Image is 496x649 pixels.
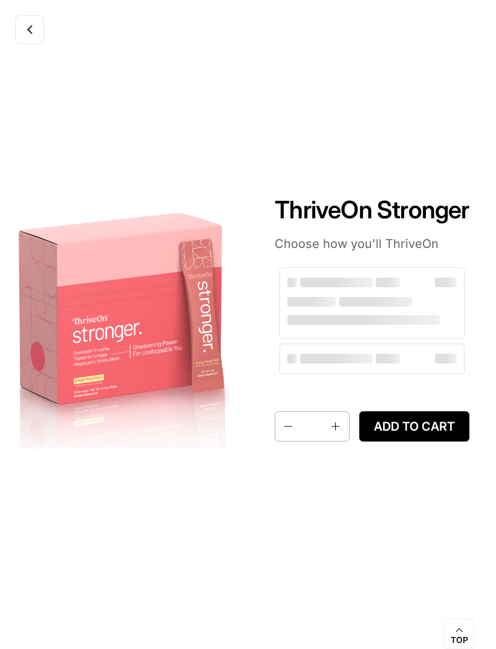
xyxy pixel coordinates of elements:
span: Top [451,635,468,646]
button: Increase quantity [325,412,349,441]
p: Choose how you'll ThriveOn [275,236,469,252]
span: Add to cart [369,419,460,434]
iframe: Gorgias live chat messenger [436,592,484,637]
h1: ThriveOn Stronger [275,195,469,224]
button: Add to cart [359,411,469,442]
button: Decrease quantity [275,412,299,441]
